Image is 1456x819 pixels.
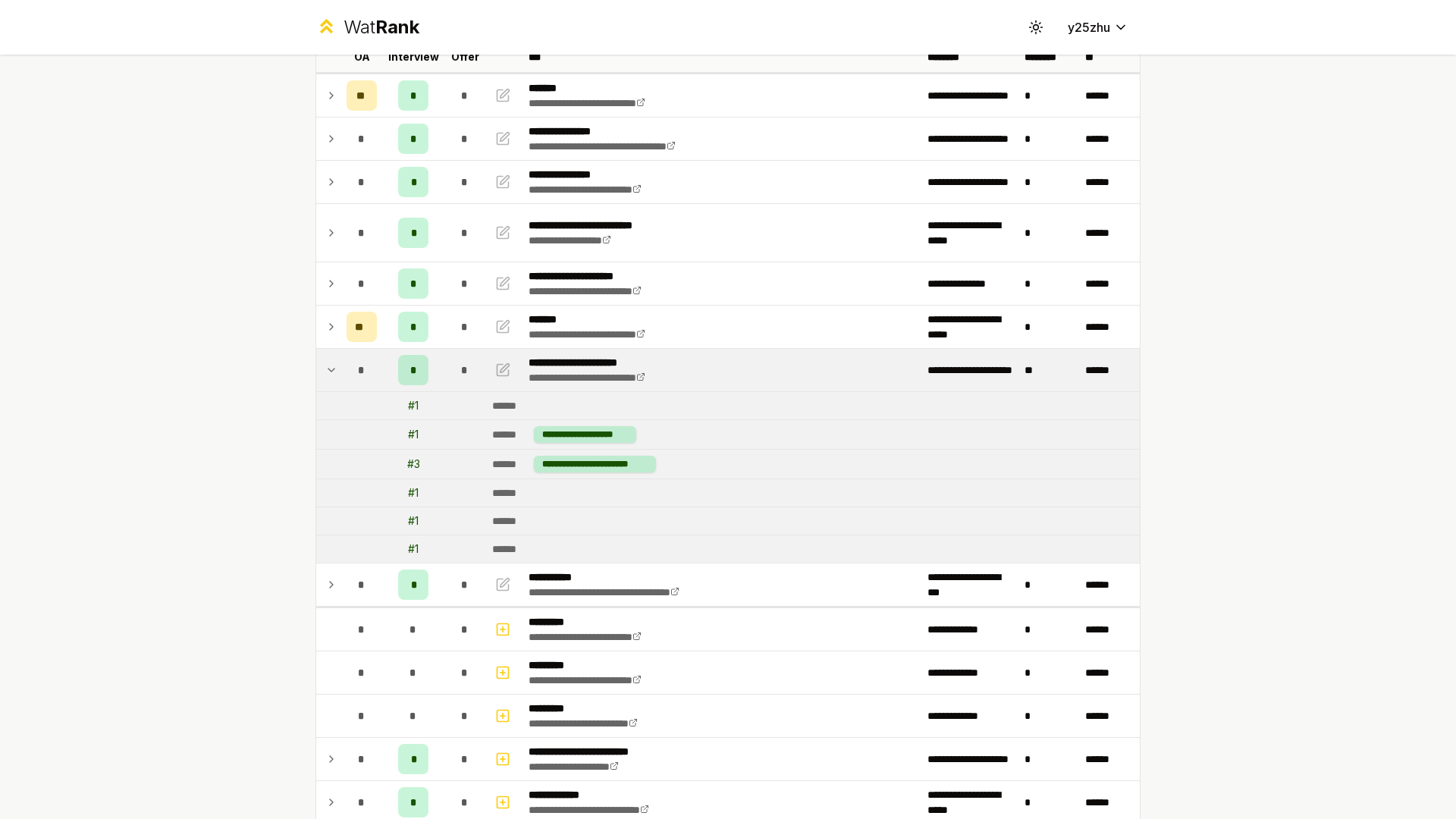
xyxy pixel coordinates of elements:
div: # 1 [408,427,419,442]
div: Wat [344,15,419,39]
p: Interview [388,49,439,64]
span: y25zhu [1068,18,1110,36]
p: OA [354,49,370,64]
div: # 1 [408,513,419,529]
span: Rank [375,16,419,38]
div: # 1 [408,541,419,557]
div: # 1 [408,485,419,500]
div: # 3 [407,457,420,472]
button: y25zhu [1056,14,1141,41]
p: Offer [451,49,479,64]
div: # 1 [408,398,419,413]
a: WatRank [315,15,419,39]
